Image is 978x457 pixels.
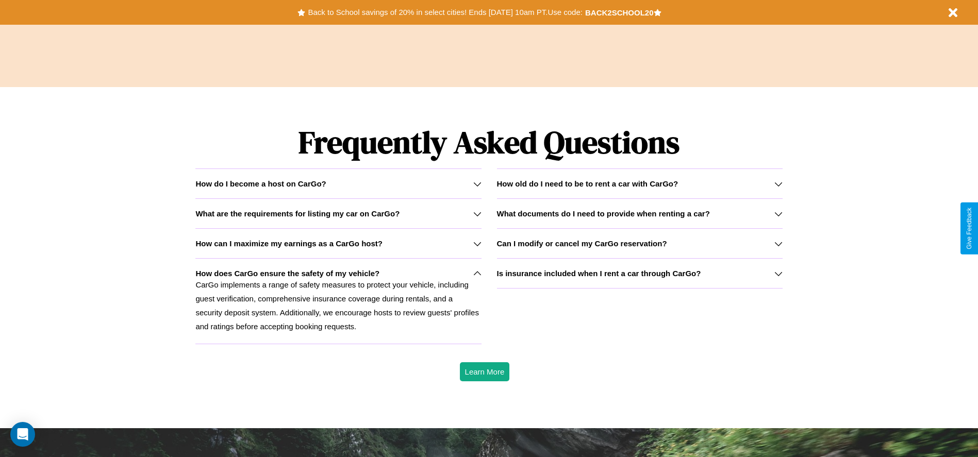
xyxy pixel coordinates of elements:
h3: How can I maximize my earnings as a CarGo host? [195,239,383,248]
h3: Is insurance included when I rent a car through CarGo? [497,269,701,278]
h3: What documents do I need to provide when renting a car? [497,209,710,218]
div: Give Feedback [966,208,973,249]
h3: Can I modify or cancel my CarGo reservation? [497,239,667,248]
h1: Frequently Asked Questions [195,116,782,168]
h3: How does CarGo ensure the safety of my vehicle? [195,269,379,278]
b: BACK2SCHOOL20 [585,8,654,17]
button: Learn More [460,362,510,381]
h3: How old do I need to be to rent a car with CarGo? [497,179,678,188]
h3: What are the requirements for listing my car on CarGo? [195,209,400,218]
h3: How do I become a host on CarGo? [195,179,326,188]
button: Back to School savings of 20% in select cities! Ends [DATE] 10am PT.Use code: [305,5,585,20]
div: Open Intercom Messenger [10,422,35,447]
p: CarGo implements a range of safety measures to protect your vehicle, including guest verification... [195,278,481,333]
